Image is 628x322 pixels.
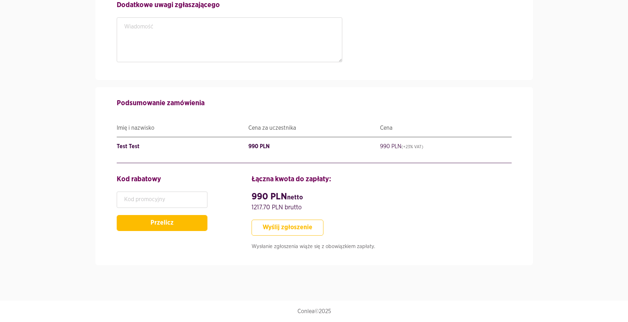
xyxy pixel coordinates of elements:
[117,144,139,149] s: Test Test
[380,144,423,149] s: 990 PLN
[287,194,303,201] span: netto
[248,144,270,149] s: 990 PLN
[252,192,303,201] strong: 990 PLN
[252,220,323,236] button: Wyślij zgłoszenie
[117,123,248,133] div: Imię i nazwisko
[252,176,331,183] strong: Łączna kwota do zapłaty:
[248,123,380,133] div: Cena za uczestnika
[380,123,512,133] div: Cena
[117,1,220,9] strong: Dodatkowe uwagi zgłaszającego
[252,243,511,251] p: Wysłanie zgłoszenia wiąże się z obowiązkiem zapłaty.
[401,145,423,149] u: (+23% VAT)
[117,308,512,315] p: Conlea©2025
[117,192,207,208] input: Kod promocyjny
[117,215,207,231] button: Przelicz
[252,204,302,211] span: 1217.70 PLN brutto
[117,100,205,107] strong: Podsumowanie zamówienia
[117,176,161,183] strong: Kod rabatowy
